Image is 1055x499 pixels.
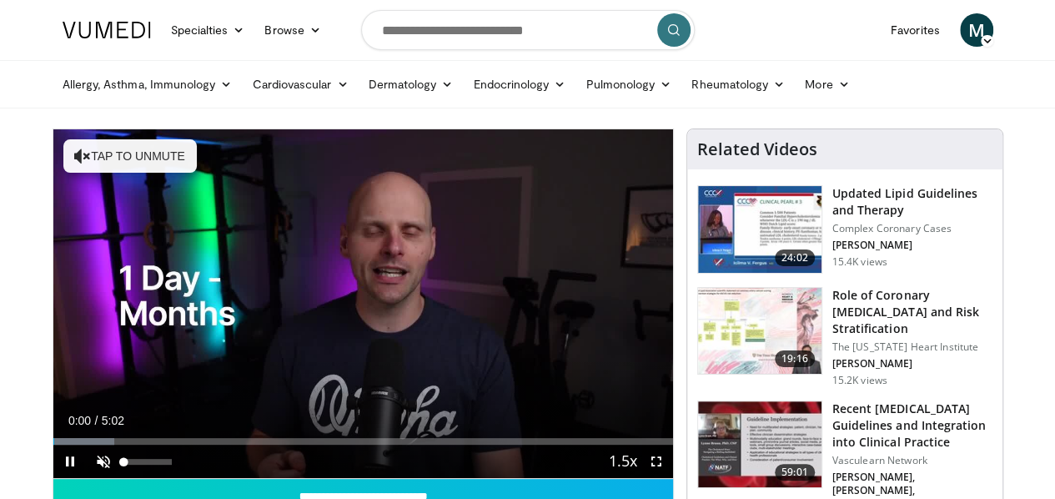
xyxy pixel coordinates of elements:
img: 1efa8c99-7b8a-4ab5-a569-1c219ae7bd2c.150x105_q85_crop-smart_upscale.jpg [698,288,821,375]
span: 59:01 [775,464,815,481]
h3: Updated Lipid Guidelines and Therapy [832,185,992,219]
span: 24:02 [775,249,815,266]
a: Rheumatology [681,68,795,101]
a: Endocrinology [463,68,575,101]
a: M [960,13,993,47]
span: 19:16 [775,350,815,367]
span: 0:00 [68,414,91,427]
h4: Related Videos [697,139,817,159]
h3: Recent [MEDICAL_DATA] Guidelines and Integration into Clinical Practice [832,401,992,451]
a: Browse [254,13,331,47]
input: Search topics, interventions [361,10,695,50]
button: Unmute [87,445,120,478]
a: Allergy, Asthma, Immunology [53,68,243,101]
span: / [95,414,98,427]
div: Progress Bar [53,438,673,445]
a: 24:02 Updated Lipid Guidelines and Therapy Complex Coronary Cases [PERSON_NAME] 15.4K views [697,185,992,274]
img: 77f671eb-9394-4acc-bc78-a9f077f94e00.150x105_q85_crop-smart_upscale.jpg [698,186,821,273]
p: [PERSON_NAME] [832,357,992,370]
img: VuMedi Logo [63,22,151,38]
a: Favorites [881,13,950,47]
p: Vasculearn Network [832,454,992,467]
a: Dermatology [359,68,464,101]
a: More [795,68,859,101]
a: Specialties [161,13,255,47]
a: Pulmonology [575,68,681,101]
video-js: Video Player [53,129,673,479]
p: 15.2K views [832,374,887,387]
h3: Role of Coronary [MEDICAL_DATA] and Risk Stratification [832,287,992,337]
button: Fullscreen [640,445,673,478]
a: 19:16 Role of Coronary [MEDICAL_DATA] and Risk Stratification The [US_STATE] Heart Institute [PER... [697,287,992,387]
p: [PERSON_NAME] [832,239,992,252]
p: 15.4K views [832,255,887,269]
div: Volume Level [124,459,172,465]
button: Playback Rate [606,445,640,478]
button: Pause [53,445,87,478]
p: The [US_STATE] Heart Institute [832,340,992,354]
span: 5:02 [102,414,124,427]
a: Cardiovascular [242,68,358,101]
p: Complex Coronary Cases [832,222,992,235]
button: Tap to unmute [63,139,197,173]
img: 87825f19-cf4c-4b91-bba1-ce218758c6bb.150x105_q85_crop-smart_upscale.jpg [698,401,821,488]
